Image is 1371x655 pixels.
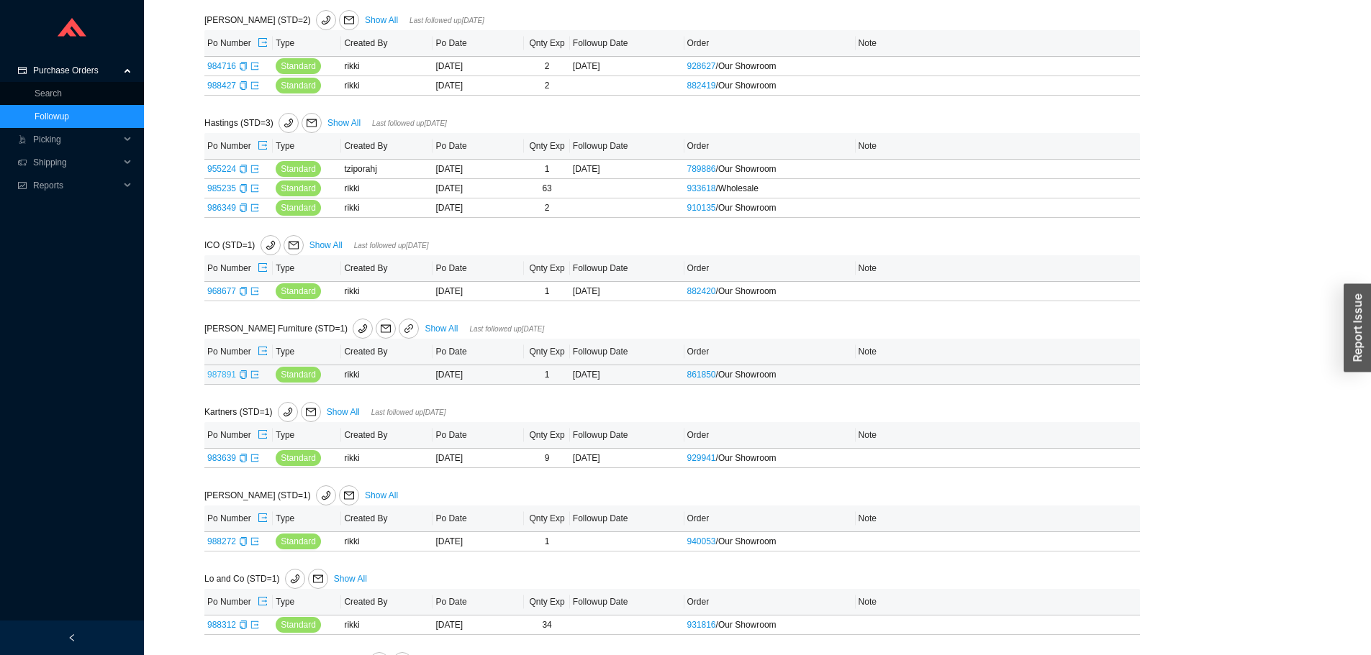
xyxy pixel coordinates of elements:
a: 933618 [687,183,716,193]
span: mail [284,240,303,250]
button: mail [302,113,322,133]
span: Last followed up [DATE] [371,408,446,416]
th: Followup Date [570,133,684,160]
span: Standard [281,618,316,632]
button: mail [284,235,304,255]
th: Order [684,133,856,160]
th: Po Number [204,255,273,282]
td: / Our Showroom [684,160,856,179]
th: Note [856,589,1140,615]
a: export [250,164,259,174]
span: copy [239,81,248,90]
div: Copy [239,284,248,298]
th: Note [856,30,1140,57]
td: 2 [524,76,569,96]
td: rikki [341,76,433,96]
span: export [258,262,268,274]
span: [PERSON_NAME] (STD=2) [204,15,362,25]
span: mail [340,490,358,500]
button: Standard [276,78,321,93]
a: export [250,286,259,296]
button: Standard [276,450,321,466]
span: phone [261,240,280,250]
td: [DATE] [433,179,524,198]
div: Copy [239,534,248,549]
td: [DATE] [433,615,524,635]
a: link [399,319,419,339]
th: Order [684,589,856,615]
span: export [250,537,259,546]
div: Copy [239,181,248,196]
span: mail [376,324,395,334]
span: link [404,324,414,336]
span: Picking [33,128,119,151]
a: Search [35,88,62,99]
span: phone [279,407,297,417]
a: 928627 [687,61,716,71]
button: export [257,592,268,612]
a: export [250,61,259,71]
th: Type [273,339,341,365]
span: Last followed up [DATE] [469,325,544,333]
span: copy [239,184,248,193]
span: copy [239,287,248,296]
span: copy [239,537,248,546]
td: rikki [341,57,433,76]
td: rikki [341,282,433,301]
span: Standard [281,78,316,93]
th: Order [684,422,856,449]
a: export [250,370,259,380]
button: phone [316,10,336,30]
span: export [250,370,259,379]
a: Show All [309,240,343,250]
a: 984716 [207,61,236,71]
th: Qnty Exp [524,422,569,449]
th: Qnty Exp [524,255,569,282]
td: 63 [524,179,569,198]
span: [PERSON_NAME] Furniture (STD=1) [204,324,422,334]
button: mail [339,10,359,30]
span: Purchase Orders [33,59,119,82]
a: Show All [425,324,458,334]
th: Created By [341,133,433,160]
td: 1 [524,160,569,179]
span: mail [340,15,358,25]
span: export [250,62,259,70]
a: 929941 [687,453,716,463]
a: Show All [365,490,398,500]
th: Po Date [433,133,524,160]
td: 2 [524,57,569,76]
th: Followup Date [570,339,684,365]
div: Copy [239,367,248,382]
th: Qnty Exp [524,133,569,160]
a: export [250,453,259,463]
td: / Our Showroom [684,76,856,96]
button: Standard [276,617,321,633]
a: 882419 [687,81,716,91]
th: Order [684,30,856,57]
a: export [250,81,259,91]
div: [DATE] [573,162,682,176]
td: rikki [341,365,433,385]
a: export [250,203,259,213]
div: [DATE] [573,367,682,382]
th: Qnty Exp [524,339,569,365]
th: Note [856,422,1140,449]
td: rikki [341,532,433,551]
a: 789886 [687,164,716,174]
td: / Our Showroom [684,365,856,385]
th: Note [856,133,1140,160]
td: [DATE] [433,365,524,385]
span: Standard [281,201,316,215]
span: phone [279,118,298,128]
th: Followup Date [570,255,684,282]
a: 861850 [687,370,716,380]
td: [DATE] [433,76,524,96]
span: export [250,203,259,212]
th: Po Date [433,589,524,615]
a: 910135 [687,203,716,213]
span: phone [317,15,335,25]
a: 985235 [207,183,236,193]
span: export [250,184,259,193]
a: 968677 [207,286,236,296]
